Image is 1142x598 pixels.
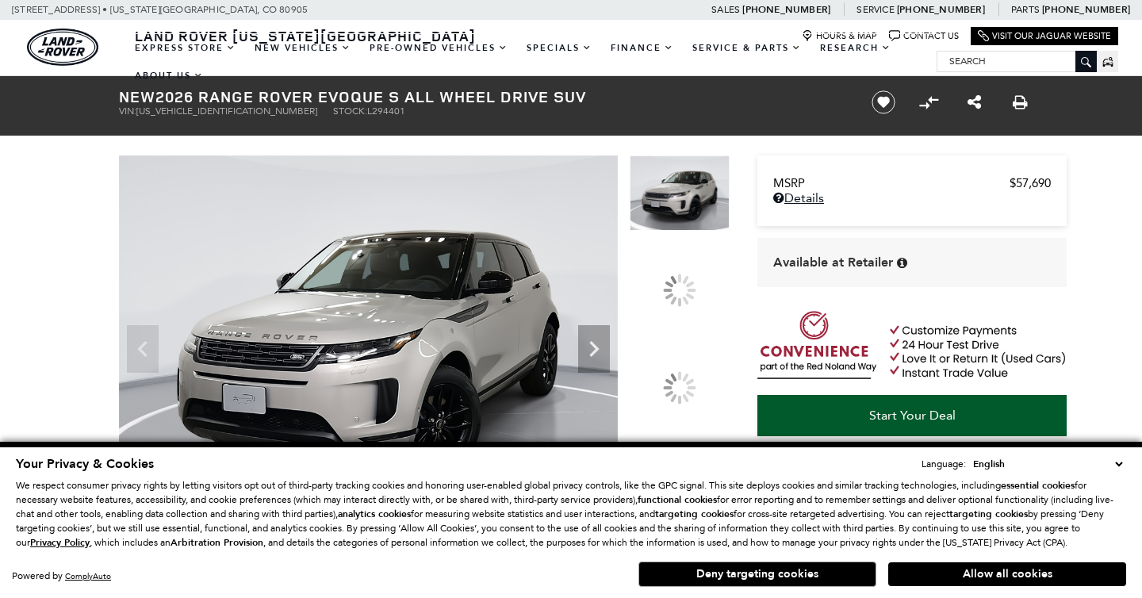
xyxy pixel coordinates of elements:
select: Language Select [969,456,1126,472]
a: [STREET_ADDRESS] • [US_STATE][GEOGRAPHIC_DATA], CO 80905 [12,4,308,15]
nav: Main Navigation [125,34,937,90]
a: ComplyAuto [65,571,111,581]
span: Available at Retailer [773,254,893,271]
strong: Arbitration Provision [171,536,263,549]
a: Hours & Map [802,30,877,42]
a: [PHONE_NUMBER] [1042,3,1130,16]
a: Start Your Deal [757,395,1067,436]
a: land-rover [27,29,98,66]
img: Land Rover [27,29,98,66]
strong: essential cookies [1001,479,1075,492]
a: Privacy Policy [30,537,90,548]
span: Parts [1011,4,1040,15]
button: Deny targeting cookies [638,562,876,587]
input: Search [937,52,1096,71]
a: Specials [517,34,601,62]
span: Service [856,4,894,15]
div: Vehicle is in stock and ready for immediate delivery. Due to demand, availability is subject to c... [897,257,907,269]
a: MSRP $57,690 [773,176,1051,190]
a: Pre-Owned Vehicles [360,34,517,62]
a: Visit Our Jaguar Website [978,30,1111,42]
span: Your Privacy & Cookies [16,455,154,473]
span: Start Your Deal [869,408,956,423]
p: We respect consumer privacy rights by letting visitors opt out of third-party tracking cookies an... [16,478,1126,550]
strong: functional cookies [638,493,717,506]
button: Compare vehicle [917,90,941,114]
u: Privacy Policy [30,536,90,549]
img: New 2026 Seoul Pearl Silver LAND ROVER S image 1 [630,155,730,231]
span: $57,690 [1010,176,1051,190]
span: Stock: [333,105,367,117]
a: Land Rover [US_STATE][GEOGRAPHIC_DATA] [125,26,485,45]
a: Share this New 2026 Range Rover Evoque S All Wheel Drive SUV [968,93,981,112]
a: Details [773,190,1051,205]
span: MSRP [773,176,1010,190]
strong: targeting cookies [949,508,1028,520]
a: Service & Parts [683,34,811,62]
a: Finance [601,34,683,62]
a: About Us [125,62,213,90]
span: Sales [711,4,740,15]
button: Allow all cookies [888,562,1126,586]
h1: 2026 Range Rover Evoque S All Wheel Drive SUV [119,88,845,105]
img: New 2026 Seoul Pearl Silver LAND ROVER S image 1 [119,155,618,530]
a: Research [811,34,900,62]
div: Next [578,325,610,373]
span: VIN: [119,105,136,117]
button: Save vehicle [866,90,901,115]
a: EXPRESS STORE [125,34,245,62]
strong: New [119,86,155,107]
a: Contact Us [889,30,959,42]
a: [PHONE_NUMBER] [742,3,830,16]
a: Print this New 2026 Range Rover Evoque S All Wheel Drive SUV [1013,93,1028,112]
a: New Vehicles [245,34,360,62]
span: L294401 [367,105,405,117]
div: Language: [922,459,966,469]
span: Land Rover [US_STATE][GEOGRAPHIC_DATA] [135,26,476,45]
div: Powered by [12,571,111,581]
a: [PHONE_NUMBER] [897,3,985,16]
span: [US_VEHICLE_IDENTIFICATION_NUMBER] [136,105,317,117]
strong: targeting cookies [655,508,734,520]
strong: analytics cookies [338,508,411,520]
